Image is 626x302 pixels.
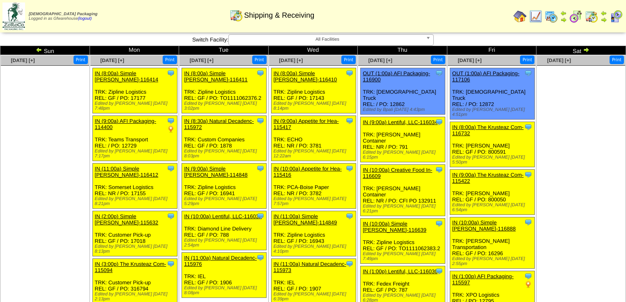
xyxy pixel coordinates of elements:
a: IN (10:00a) Appetite for Hea-115416 [274,166,342,178]
a: [DATE] [+] [190,58,214,63]
a: IN (11:00a) Simple [PERSON_NAME]-116412 [95,166,159,178]
div: TRK: Custom Companies REL: GF / PO: 1878 [182,116,267,161]
div: Edited by [PERSON_NAME] [DATE] 8:14pm [274,101,356,111]
a: IN (10:00a) Lentiful, LLC-116031 [184,213,262,219]
a: IN (10:00a) Simple [PERSON_NAME]-116639 [363,221,426,233]
a: IN (9:00a) AFI Packaging-114400 [95,118,156,130]
img: zoroco-logo-small.webp [2,2,25,30]
a: IN (1:00p) Lentiful, LLC-116030 [363,268,437,274]
a: OUT (1:00a) AFI Packaging-116900 [363,70,430,83]
div: TRK: ECHO REL: NR / PO: 3781 [271,116,356,161]
div: Edited by [PERSON_NAME] [DATE] 2:13pm [95,292,177,302]
button: Print [163,55,177,64]
button: Print [252,55,267,64]
img: calendarinout.gif [585,10,598,23]
div: Edited by [PERSON_NAME] [DATE] 2:55pm [452,256,534,266]
td: Mon [90,46,179,55]
td: Sat [536,46,626,55]
a: [DATE] [+] [368,58,392,63]
div: TRK: Zipline Logistics REL: GF / PO: 16943 [271,211,356,256]
div: Edited by [PERSON_NAME] [DATE] 6:54pm [452,203,534,212]
td: Sun [0,46,90,55]
img: arrowright.gif [601,16,607,23]
img: Tooltip [524,272,532,280]
a: IN (9:00a) Lentiful, LLC-116034 [363,119,437,125]
div: TRK: IEL REL: GF / PO: 1906 [182,253,267,298]
span: [DATE] [+] [547,58,571,63]
img: Tooltip [167,69,175,77]
div: TRK: [DEMOGRAPHIC_DATA] Truck REL: / PO: 12872 [450,68,534,120]
span: [DEMOGRAPHIC_DATA] Packaging [29,12,97,16]
td: Tue [179,46,269,55]
td: Fri [447,46,536,55]
img: Tooltip [435,267,443,275]
a: IN (11:00a) Simple [PERSON_NAME]-114849 [274,213,337,226]
div: Edited by [PERSON_NAME] [DATE] 8:13pm [95,244,177,254]
div: Edited by [PERSON_NAME] [DATE] 5:50pm [452,155,534,165]
img: Tooltip [524,69,532,77]
img: Tooltip [256,164,265,173]
div: Edited by [PERSON_NAME] [DATE] 2:54pm [184,238,266,248]
div: Edited by [PERSON_NAME] [DATE] 5:29pm [184,196,266,206]
a: IN (8:00a) The Krusteaz Com-116732 [452,124,524,136]
img: calendarinout.gif [230,9,243,22]
img: arrowright.gif [560,16,567,23]
div: Edited by [PERSON_NAME] [DATE] 8:03pm [184,149,266,159]
img: Tooltip [435,166,443,174]
div: TRK: [PERSON_NAME] Container REL: NR / PO: CFI PO 132911 [361,165,445,216]
div: TRK: Diamond Line Delivery REL: GF / PO: 788 [182,211,267,250]
a: OUT (1:00a) AFI Packaging-117106 [452,70,520,83]
div: TRK: [PERSON_NAME] Container REL: NR / PO: 791 [361,117,445,162]
div: Edited by [PERSON_NAME] [DATE] 8:08pm [184,286,266,295]
img: Tooltip [167,212,175,220]
div: Edited by [PERSON_NAME] [DATE] 6:39pm [274,292,356,302]
img: Tooltip [345,260,354,268]
a: [DATE] [+] [279,58,303,63]
a: (logout) [78,16,92,21]
button: Print [431,55,445,64]
img: Tooltip [345,212,354,220]
img: arrowright.gif [583,46,589,53]
div: Edited by [PERSON_NAME] [DATE] 12:22am [274,149,356,159]
div: TRK: Zipline Logistics REL: GF / PO: TO1111062383.2 [361,219,445,264]
a: [DATE] [+] [458,58,481,63]
a: IN (10:00a) Simple [PERSON_NAME]-116888 [452,219,516,232]
a: IN (10:00a) Creative Food In-116609 [363,167,432,179]
div: TRK: [PERSON_NAME] REL: GF / PO: 800591 [450,122,534,167]
div: TRK: Zipline Logistics REL: GF / PO: TO1111062376.2 [182,68,267,113]
img: Tooltip [435,219,443,228]
div: Edited by [PERSON_NAME] [DATE] 6:15pm [363,150,445,160]
img: line_graph.gif [529,10,542,23]
img: Tooltip [167,117,175,125]
a: IN (3:00p) The Krusteaz Com-115094 [95,261,166,273]
div: TRK: [PERSON_NAME] Transportation REL: GF / PO: 16296 [450,217,534,269]
img: Tooltip [256,69,265,77]
a: IN (11:00a) Natural Decadenc-115976 [184,255,257,267]
a: IN (8:00a) Simple [PERSON_NAME]-116411 [184,70,248,83]
img: Tooltip [524,218,532,226]
img: Tooltip [435,69,443,77]
img: Tooltip [256,254,265,262]
div: Edited by [PERSON_NAME] [DATE] 7:17pm [95,149,177,159]
button: Print [520,55,534,64]
td: Thu [358,46,447,55]
div: TRK: Zipline Logistics REL: GF / PO: 16941 [182,164,267,209]
div: Edited by [PERSON_NAME] [DATE] 7:57pm [274,196,356,206]
span: All Facilities [232,35,423,44]
img: Tooltip [167,260,175,268]
div: Edited by [PERSON_NAME] [DATE] 4:10pm [274,244,356,254]
span: Shipping & Receiving [244,11,314,20]
img: home.gif [513,10,527,23]
a: IN (8:00a) Simple [PERSON_NAME]-116414 [95,70,159,83]
div: TRK: PCA-Boise Paper REL: NR / PO: 3782 [271,164,356,209]
div: Edited by [PERSON_NAME] [DATE] 8:21pm [95,196,177,206]
a: [DATE] [+] [100,58,124,63]
div: Edited by [PERSON_NAME] [DATE] 6:21pm [363,204,445,214]
span: Logged in as Gfwarehouse [29,12,97,21]
button: Print [74,55,88,64]
img: Tooltip [524,171,532,179]
div: Edited by [PERSON_NAME] [DATE] 7:48pm [95,101,177,111]
div: TRK: Zipline Logistics REL: GF / PO: 17177 [92,68,177,113]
